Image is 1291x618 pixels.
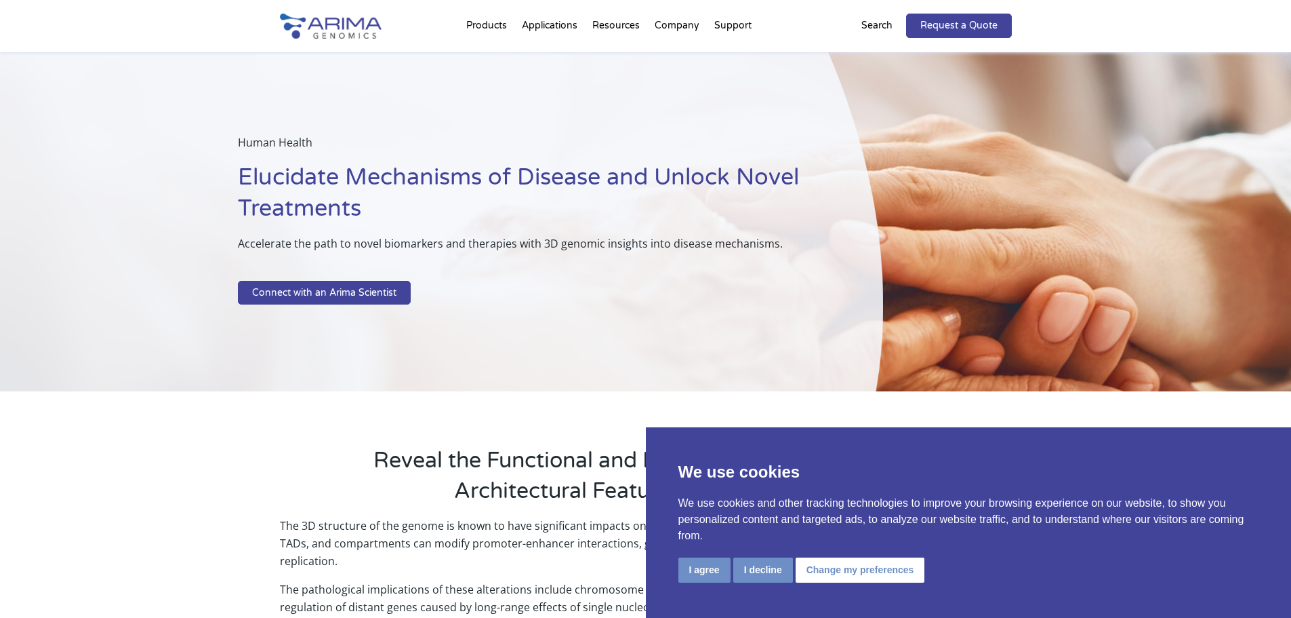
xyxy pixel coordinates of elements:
button: I agree [678,558,731,583]
p: We use cookies and other tracking technologies to improve your browsing experience on our website... [678,495,1259,544]
p: Human Health [238,134,815,162]
h2: Reveal the Functional and Pathological Importance of Architectural Features of the Genome [334,446,958,517]
h1: Elucidate Mechanisms of Disease and Unlock Novel Treatments [238,162,815,235]
a: Connect with an Arima Scientist [238,281,411,305]
p: We use cookies [678,460,1259,484]
p: The 3D structure of the genome is known to have significant impacts on human health and disease. ... [280,517,1012,581]
a: Request a Quote [906,14,1012,38]
button: I decline [733,558,793,583]
button: Change my preferences [796,558,925,583]
p: Accelerate the path to novel biomarkers and therapies with 3D genomic insights into disease mecha... [238,235,815,263]
img: Arima-Genomics-logo [280,14,382,39]
p: Search [861,17,893,35]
